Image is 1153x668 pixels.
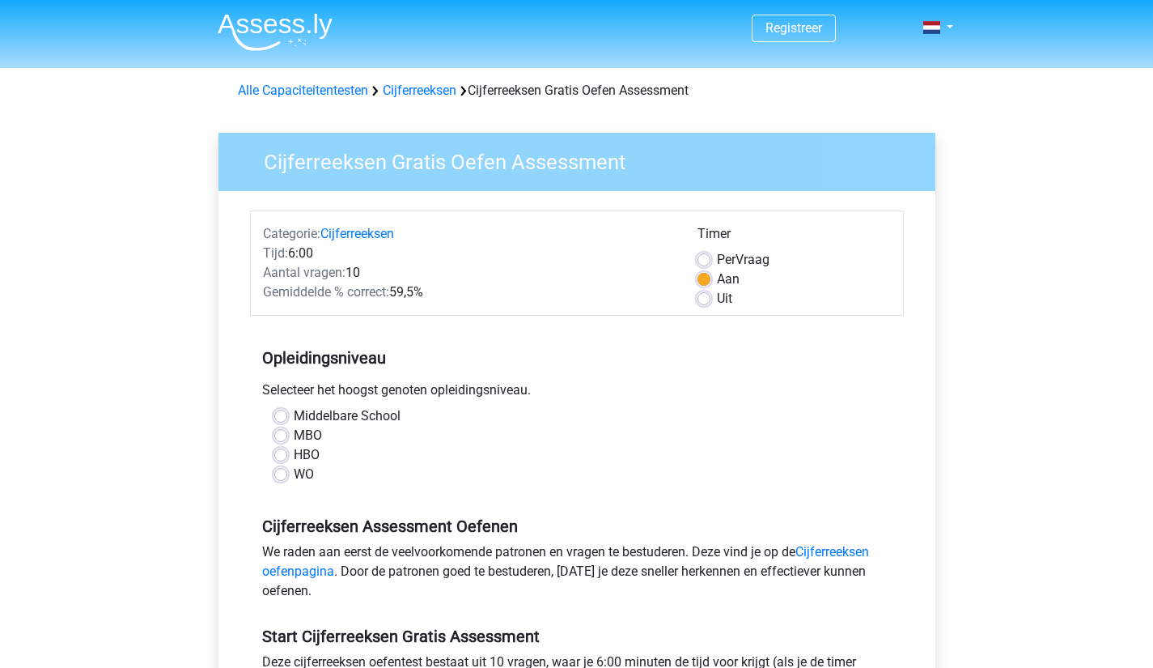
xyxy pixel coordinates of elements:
[717,270,740,289] label: Aan
[218,13,333,51] img: Assessly
[263,245,288,261] span: Tijd:
[238,83,368,98] a: Alle Capaciteitentesten
[263,284,389,300] span: Gemiddelde % correct:
[251,283,685,302] div: 59,5%
[294,445,320,465] label: HBO
[262,342,892,374] h5: Opleidingsniveau
[294,426,322,445] label: MBO
[294,406,401,426] label: Middelbare School
[765,20,822,36] a: Registreer
[231,81,922,100] div: Cijferreeksen Gratis Oefen Assessment
[263,226,320,241] span: Categorie:
[262,517,892,536] h5: Cijferreeksen Assessment Oefenen
[717,289,732,308] label: Uit
[717,252,735,267] span: Per
[294,465,314,484] label: WO
[697,224,891,250] div: Timer
[320,226,394,241] a: Cijferreeksen
[251,263,685,283] div: 10
[717,250,769,270] label: Vraag
[262,627,892,646] h5: Start Cijferreeksen Gratis Assessment
[244,143,923,175] h3: Cijferreeksen Gratis Oefen Assessment
[263,265,345,280] span: Aantal vragen:
[251,244,685,263] div: 6:00
[250,542,904,607] div: We raden aan eerst de veelvoorkomende patronen en vragen te bestuderen. Deze vind je op de . Door...
[250,381,904,406] div: Selecteer het hoogst genoten opleidingsniveau.
[383,83,456,98] a: Cijferreeksen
